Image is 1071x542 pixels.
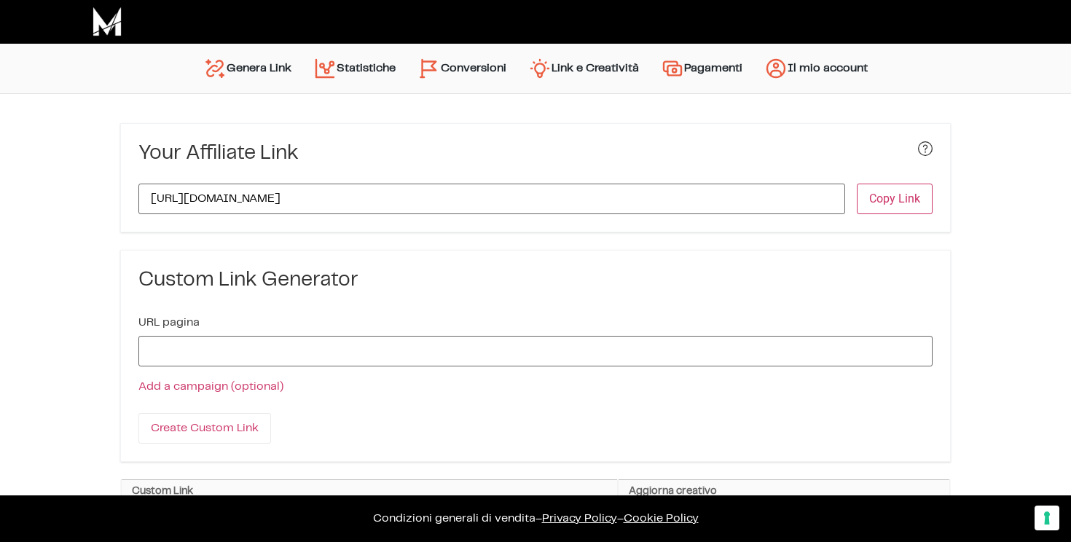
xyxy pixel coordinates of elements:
img: stats.svg [313,57,337,80]
th: Aggiorna creativo [618,480,950,503]
a: Condizioni generali di vendita [373,513,535,524]
th: Custom Link [121,480,618,503]
button: Le tue preferenze relative al consenso per le tecnologie di tracciamento [1035,506,1059,530]
a: Genera Link [192,51,302,86]
nav: Menu principale [192,44,879,93]
a: Privacy Policy [542,513,617,524]
span: Cookie Policy [624,513,699,524]
a: Pagamenti [650,51,753,86]
h3: Custom Link Generator [138,268,933,293]
img: generate-link.svg [203,57,227,80]
a: Add a campaign (optional) [138,381,283,392]
p: – – [15,510,1056,527]
a: Statistiche [302,51,407,86]
img: account.svg [764,57,788,80]
iframe: Customerly Messenger Launcher [12,485,55,529]
label: URL pagina [138,317,200,329]
a: Il mio account [753,51,879,86]
img: conversion-2.svg [417,57,441,80]
img: payments.svg [661,57,684,80]
button: Copy Link [857,184,933,214]
a: Link e Creatività [517,51,650,86]
a: Conversioni [407,51,517,86]
input: Create Custom Link [138,413,271,444]
h3: Your Affiliate Link [138,141,299,166]
img: creativity.svg [528,57,552,80]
